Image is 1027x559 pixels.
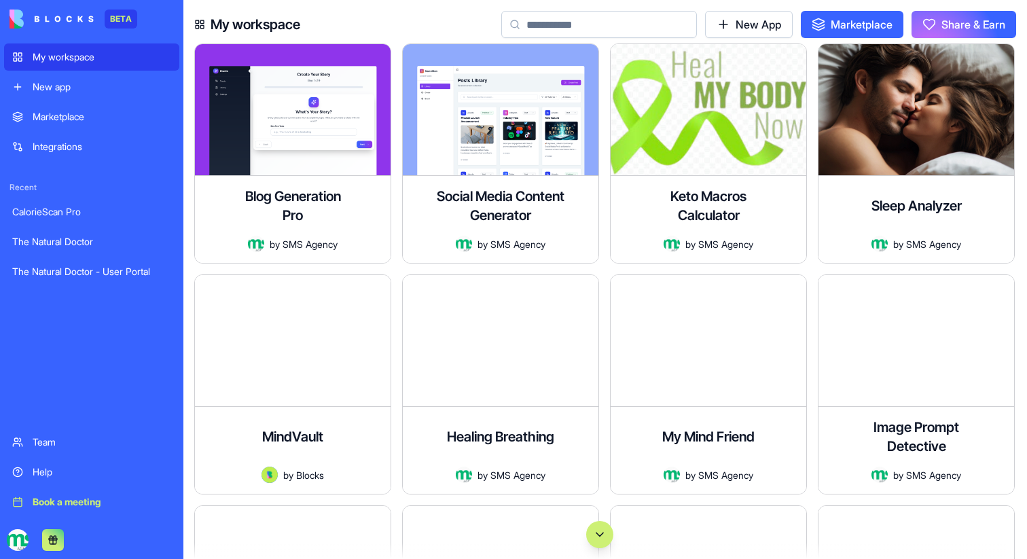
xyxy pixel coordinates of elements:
[194,43,391,264] a: Blog Generation ProAvatarbySMS Agency
[33,465,171,479] div: Help
[586,521,613,548] button: Scroll to bottom
[662,427,755,446] h4: My Mind Friend
[194,274,391,494] a: MindVaultAvatarbyBlocks
[871,236,888,252] img: Avatar
[906,237,961,251] span: SMS Agency
[10,10,94,29] img: logo
[685,237,696,251] span: by
[478,237,488,251] span: by
[211,15,300,34] h4: My workspace
[33,110,171,124] div: Marketplace
[33,495,171,509] div: Book a meeting
[818,43,1015,264] a: Sleep AnalyzerAvatarbySMS Agency
[402,274,599,494] a: Healing BreathingAvatarbySMS Agency
[283,468,293,482] span: by
[12,235,171,249] div: The Natural Doctor
[818,274,1015,494] a: Image Prompt DetectiveAvatarbySMS Agency
[4,133,179,160] a: Integrations
[654,187,763,225] h4: Keto Macros Calculator
[283,237,338,251] span: SMS Agency
[490,237,545,251] span: SMS Agency
[296,468,324,482] span: Blocks
[698,468,753,482] span: SMS Agency
[801,11,903,38] a: Marketplace
[490,468,545,482] span: SMS Agency
[10,10,137,29] a: BETA
[871,467,888,483] img: Avatar
[664,467,680,483] img: Avatar
[7,529,29,551] img: logo_transparent_kimjut.jpg
[664,236,680,252] img: Avatar
[33,140,171,154] div: Integrations
[270,237,280,251] span: by
[402,43,599,264] a: Social Media Content GeneratorAvatarbySMS Agency
[105,10,137,29] div: BETA
[912,11,1016,38] button: Share & Earn
[705,11,793,38] a: New App
[4,488,179,516] a: Book a meeting
[414,187,588,225] h4: Social Media Content Generator
[262,427,323,446] h4: MindVault
[33,50,171,64] div: My workspace
[12,205,171,219] div: CalorieScan Pro
[941,16,1005,33] span: Share & Earn
[4,458,179,486] a: Help
[610,43,807,264] a: Keto Macros CalculatorAvatarbySMS Agency
[4,258,179,285] a: The Natural Doctor - User Portal
[4,429,179,456] a: Team
[698,237,753,251] span: SMS Agency
[238,187,347,225] h4: Blog Generation Pro
[4,103,179,130] a: Marketplace
[456,467,472,483] img: Avatar
[685,468,696,482] span: by
[456,236,472,252] img: Avatar
[4,73,179,101] a: New app
[12,265,171,278] div: The Natural Doctor - User Portal
[906,468,961,482] span: SMS Agency
[4,198,179,226] a: CalorieScan Pro
[610,274,807,494] a: My Mind FriendAvatarbySMS Agency
[33,435,171,449] div: Team
[478,468,488,482] span: by
[262,467,278,483] img: Avatar
[447,427,554,446] h4: Healing Breathing
[871,196,962,215] h4: Sleep Analyzer
[4,228,179,255] a: The Natural Doctor
[4,182,179,193] span: Recent
[893,237,903,251] span: by
[33,80,171,94] div: New app
[4,43,179,71] a: My workspace
[893,468,903,482] span: by
[862,418,971,456] h4: Image Prompt Detective
[248,236,264,252] img: Avatar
